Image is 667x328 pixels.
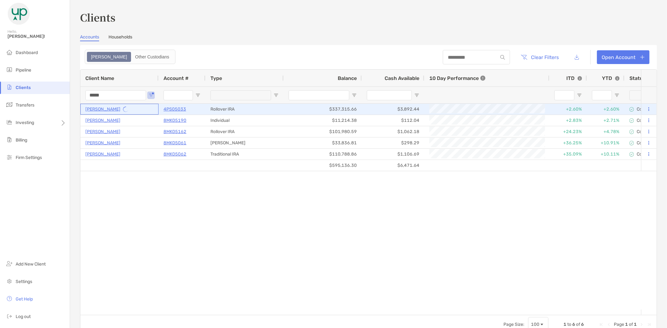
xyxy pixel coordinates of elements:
[639,322,644,327] div: Next Page
[629,75,646,81] span: Status
[6,295,13,302] img: get-help icon
[85,117,120,124] a: [PERSON_NAME]
[164,90,193,100] input: Account # Filter Input
[195,93,200,98] button: Open Filter Menu
[109,34,132,41] a: Households
[85,75,114,81] span: Client Name
[549,115,587,126] div: +2.83%
[549,104,587,115] div: +2.60%
[6,260,13,267] img: add_new_client icon
[132,52,173,61] div: Other Custodians
[352,93,357,98] button: Open Filter Menu
[6,136,13,143] img: billing icon
[516,50,564,64] button: Clear Filters
[362,149,424,160] div: $1,106.69
[362,137,424,148] div: $298.29
[16,102,34,108] span: Transfers
[164,128,186,136] a: 8MK05162
[16,67,31,73] span: Pipeline
[503,322,524,327] div: Page Size:
[284,126,362,137] div: $101,980.59
[634,322,637,327] span: 1
[6,118,13,126] img: investing icon
[362,115,424,126] div: $112.04
[362,126,424,137] div: $1,062.18
[629,152,634,157] img: complete icon
[149,93,154,98] button: Open Filter Menu
[563,322,566,327] span: 1
[572,322,575,327] span: 6
[629,322,633,327] span: of
[16,279,32,284] span: Settings
[80,10,657,24] h3: Clients
[289,90,349,100] input: Balance Filter Input
[385,75,419,81] span: Cash Available
[8,34,66,39] span: [PERSON_NAME]!
[531,322,539,327] div: 100
[284,115,362,126] div: $11,214.38
[549,137,587,148] div: +36.25%
[164,139,186,147] a: 8MK05061
[629,107,634,112] img: complete icon
[549,126,587,137] div: +24.23%
[500,55,505,60] img: input icon
[85,128,120,136] a: [PERSON_NAME]
[637,129,658,134] p: Completed
[577,93,582,98] button: Open Filter Menu
[164,150,186,158] a: 8MK05062
[16,137,27,143] span: Billing
[637,140,658,146] p: Completed
[284,104,362,115] div: $337,315.66
[429,70,485,87] div: 10 Day Performance
[274,93,279,98] button: Open Filter Menu
[85,150,120,158] a: [PERSON_NAME]
[8,2,30,25] img: Zoe Logo
[625,322,628,327] span: 1
[164,75,189,81] span: Account #
[6,153,13,161] img: firm-settings icon
[637,107,658,112] p: Completed
[284,137,362,148] div: $33,836.81
[16,314,31,319] span: Log out
[85,50,175,64] div: segmented control
[587,137,624,148] div: +10.91%
[284,149,362,160] div: $110,788.86
[629,118,634,123] img: complete icon
[637,152,658,157] p: Completed
[16,261,46,267] span: Add New Client
[16,155,42,160] span: Firm Settings
[205,104,284,115] div: Rollover IRA
[6,66,13,73] img: pipeline icon
[637,118,658,123] p: Completed
[567,322,571,327] span: to
[164,117,186,124] a: 8MK05190
[205,137,284,148] div: [PERSON_NAME]
[6,277,13,285] img: settings icon
[338,75,357,81] span: Balance
[602,75,619,81] div: YTD
[549,149,587,160] div: +35.09%
[85,105,120,113] a: [PERSON_NAME]
[85,139,120,147] a: [PERSON_NAME]
[80,34,99,41] a: Accounts
[629,130,634,134] img: complete icon
[597,50,649,64] a: Open Account
[614,322,624,327] span: Page
[629,141,634,145] img: complete icon
[367,90,412,100] input: Cash Available Filter Input
[6,101,13,108] img: transfers icon
[88,52,130,61] div: Zoe
[6,48,13,56] img: dashboard icon
[6,312,13,320] img: logout icon
[16,50,38,55] span: Dashboard
[614,93,619,98] button: Open Filter Menu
